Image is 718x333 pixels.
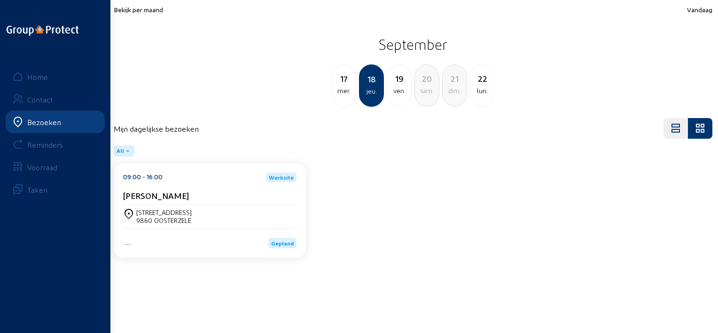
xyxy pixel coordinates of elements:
[136,216,192,224] div: 9860 OOSTERZELE
[387,85,411,96] div: ven.
[687,6,712,14] span: Vandaag
[470,72,494,85] div: 22
[360,86,383,97] div: jeu.
[6,178,105,201] a: Taken
[6,156,105,178] a: Voorraad
[387,72,411,85] div: 19
[117,147,124,155] span: All
[470,85,494,96] div: lun.
[136,208,192,216] div: [STREET_ADDRESS]
[123,243,133,246] img: Energy Protect HVAC
[443,72,467,85] div: 21
[269,174,294,180] span: Werksite
[360,72,383,86] div: 18
[27,185,47,194] div: Taken
[443,85,467,96] div: dim.
[123,190,189,200] cam-card-title: [PERSON_NAME]
[27,163,57,172] div: Voorraad
[332,85,356,96] div: mer.
[114,124,199,133] h4: Mijn dagelijkse bezoeken
[415,72,439,85] div: 20
[123,173,163,182] div: 09:00 - 16:00
[6,65,105,88] a: Home
[114,32,712,56] h2: September
[114,6,163,14] span: Bekijk per maand
[27,95,53,104] div: Contact
[27,118,61,127] div: Bezoeken
[6,133,105,156] a: Reminders
[415,85,439,96] div: sam.
[7,25,78,36] img: logo-oneline.png
[6,111,105,133] a: Bezoeken
[271,240,294,246] span: Gepland
[6,88,105,111] a: Contact
[27,140,63,149] div: Reminders
[332,72,356,85] div: 17
[27,72,48,81] div: Home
